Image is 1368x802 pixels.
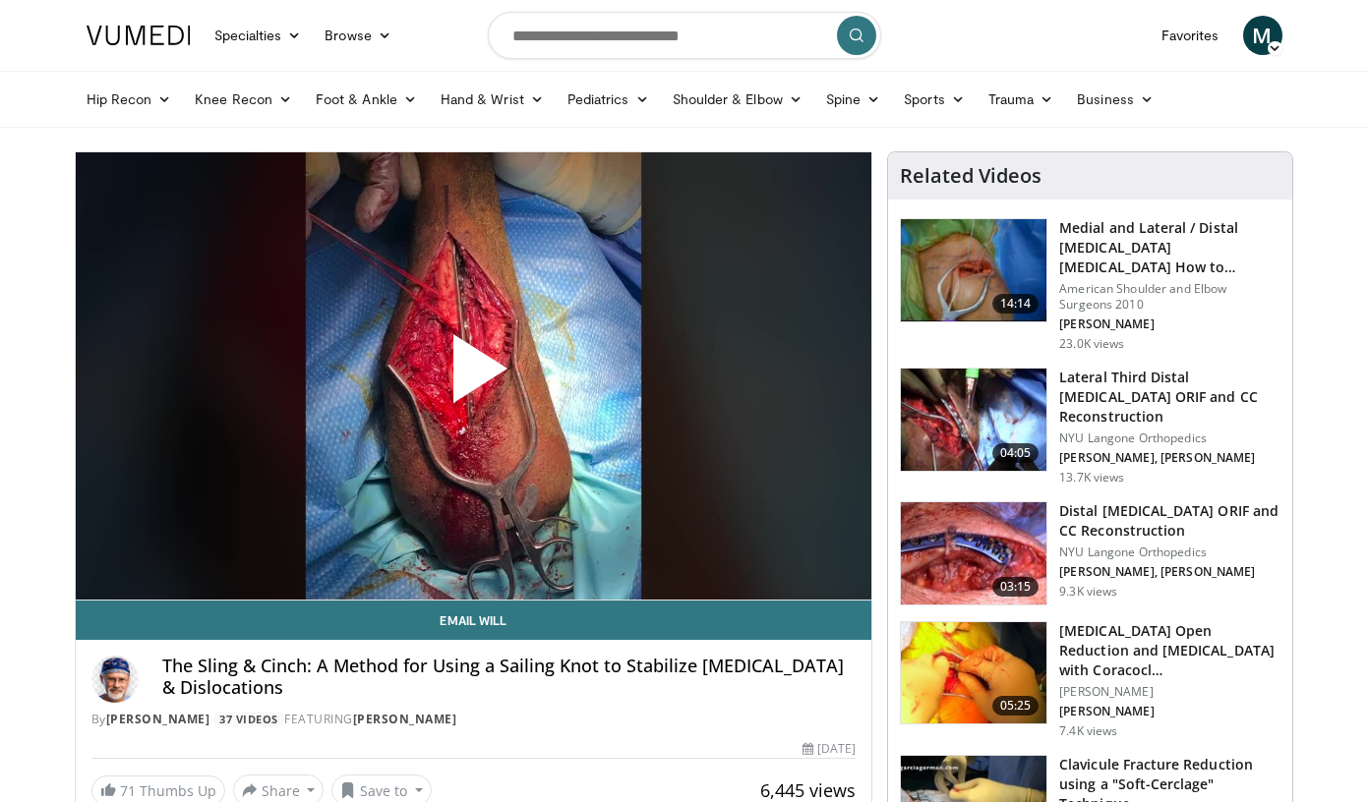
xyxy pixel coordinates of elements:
a: Browse [313,16,403,55]
span: 71 [120,781,136,800]
span: 03:15 [992,577,1040,597]
a: 14:14 Medial and Lateral / Distal [MEDICAL_DATA] [MEDICAL_DATA] How to Manage the Ends American S... [900,218,1280,352]
span: 6,445 views [760,778,856,802]
span: 14:14 [992,294,1040,314]
span: 04:05 [992,443,1040,463]
h4: Related Videos [900,164,1041,188]
div: By FEATURING [91,711,857,728]
h3: Medial and Lateral / Distal [MEDICAL_DATA] [MEDICAL_DATA] How to Manage the Ends [1059,218,1280,277]
h4: The Sling & Cinch: A Method for Using a Sailing Knot to Stabilize [MEDICAL_DATA] & Dislocations [162,656,857,698]
h3: [MEDICAL_DATA] Open Reduction and [MEDICAL_DATA] with Coracocl… [1059,621,1280,680]
video-js: Video Player [76,152,872,601]
img: d03f9492-8e94-45ae-897b-284f95b476c7.150x105_q85_crop-smart_upscale.jpg [901,622,1046,724]
a: 04:05 Lateral Third Distal [MEDICAL_DATA] ORIF and CC Reconstruction NYU Langone Orthopedics [PER... [900,368,1280,486]
p: [PERSON_NAME], [PERSON_NAME] [1059,450,1280,466]
span: 05:25 [992,696,1040,716]
img: 975f9b4a-0628-4e1f-be82-64e786784faa.jpg.150x105_q85_crop-smart_upscale.jpg [901,502,1046,604]
p: NYU Langone Orthopedics [1059,544,1280,560]
img: VuMedi Logo [87,26,191,45]
p: 7.4K views [1059,723,1117,739]
img: Avatar [91,656,139,703]
a: Specialties [203,16,314,55]
a: Shoulder & Elbow [661,80,814,119]
button: Play Video [296,280,650,473]
img: millet_1.png.150x105_q85_crop-smart_upscale.jpg [901,219,1046,321]
a: Email Will [76,601,872,640]
p: NYU Langone Orthopedics [1059,430,1280,446]
a: 03:15 Distal [MEDICAL_DATA] ORIF and CC Reconstruction NYU Langone Orthopedics [PERSON_NAME], [PE... [900,501,1280,605]
input: Search topics, interventions [488,12,881,59]
a: 37 Videos [213,712,285,728]
h3: Lateral Third Distal [MEDICAL_DATA] ORIF and CC Reconstruction [1059,368,1280,427]
a: Pediatrics [556,80,661,119]
p: [PERSON_NAME] [1059,704,1280,719]
p: [PERSON_NAME] [1059,684,1280,700]
a: Hip Recon [75,80,184,119]
h3: Distal [MEDICAL_DATA] ORIF and CC Reconstruction [1059,501,1280,541]
p: 9.3K views [1059,584,1117,600]
a: Favorites [1150,16,1231,55]
a: Business [1065,80,1165,119]
a: Spine [814,80,892,119]
a: Hand & Wrist [429,80,556,119]
a: Sports [892,80,977,119]
a: [PERSON_NAME] [106,711,210,727]
img: b53f9957-e81c-4985-86d3-a61d71e8d4c2.150x105_q85_crop-smart_upscale.jpg [901,369,1046,471]
a: [PERSON_NAME] [353,711,457,727]
p: 23.0K views [1059,336,1124,352]
a: M [1243,16,1282,55]
p: [PERSON_NAME], [PERSON_NAME] [1059,564,1280,580]
a: 05:25 [MEDICAL_DATA] Open Reduction and [MEDICAL_DATA] with Coracocl… [PERSON_NAME] [PERSON_NAME]... [900,621,1280,739]
p: [PERSON_NAME] [1059,316,1280,332]
a: Knee Recon [183,80,304,119]
div: [DATE] [803,740,856,758]
a: Foot & Ankle [304,80,429,119]
p: American Shoulder and Elbow Surgeons 2010 [1059,281,1280,313]
p: 13.7K views [1059,470,1124,486]
a: Trauma [977,80,1066,119]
